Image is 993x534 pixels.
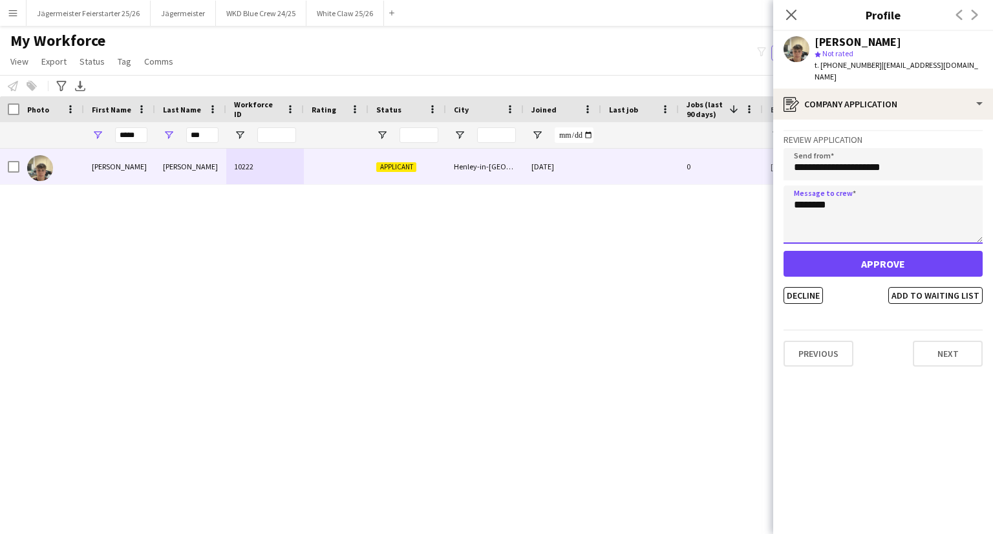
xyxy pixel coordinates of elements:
[376,129,388,141] button: Open Filter Menu
[913,341,983,367] button: Next
[5,53,34,70] a: View
[84,149,155,184] div: [PERSON_NAME]
[454,105,469,114] span: City
[446,149,524,184] div: Henley-in-[GEOGRAPHIC_DATA]
[257,127,296,143] input: Workforce ID Filter Input
[10,31,105,50] span: My Workforce
[144,56,173,67] span: Comms
[376,105,401,114] span: Status
[687,100,724,119] span: Jobs (last 90 days)
[72,78,88,94] app-action-btn: Export XLSX
[163,129,175,141] button: Open Filter Menu
[555,127,593,143] input: Joined Filter Input
[155,149,226,184] div: [PERSON_NAME]
[54,78,69,94] app-action-btn: Advanced filters
[784,287,823,304] button: Decline
[216,1,306,26] button: WKD Blue Crew 24/25
[524,149,601,184] div: [DATE]
[27,155,53,181] img: Jamie Phillips
[679,149,763,184] div: 0
[773,89,993,120] div: Company application
[784,134,983,145] h3: Review Application
[115,127,147,143] input: First Name Filter Input
[822,48,853,58] span: Not rated
[815,60,978,81] span: | [EMAIL_ADDRESS][DOMAIN_NAME]
[531,129,543,141] button: Open Filter Menu
[139,53,178,70] a: Comms
[477,127,516,143] input: City Filter Input
[609,105,638,114] span: Last job
[454,129,465,141] button: Open Filter Menu
[784,251,983,277] button: Approve
[163,105,201,114] span: Last Name
[234,129,246,141] button: Open Filter Menu
[771,45,836,61] button: Everyone9,805
[888,287,983,304] button: Add to waiting list
[92,105,131,114] span: First Name
[773,6,993,23] h3: Profile
[531,105,557,114] span: Joined
[186,127,219,143] input: Last Name Filter Input
[400,127,438,143] input: Status Filter Input
[771,105,791,114] span: Email
[80,56,105,67] span: Status
[784,341,853,367] button: Previous
[10,56,28,67] span: View
[92,129,103,141] button: Open Filter Menu
[234,100,281,119] span: Workforce ID
[815,60,882,70] span: t. [PHONE_NUMBER]
[815,36,901,48] div: [PERSON_NAME]
[36,53,72,70] a: Export
[151,1,216,26] button: Jägermeister
[226,149,304,184] div: 10222
[74,53,110,70] a: Status
[306,1,384,26] button: White Claw 25/26
[112,53,136,70] a: Tag
[376,162,416,172] span: Applicant
[27,105,49,114] span: Photo
[771,129,782,141] button: Open Filter Menu
[312,105,336,114] span: Rating
[27,1,151,26] button: Jägermeister Feierstarter 25/26
[118,56,131,67] span: Tag
[41,56,67,67] span: Export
